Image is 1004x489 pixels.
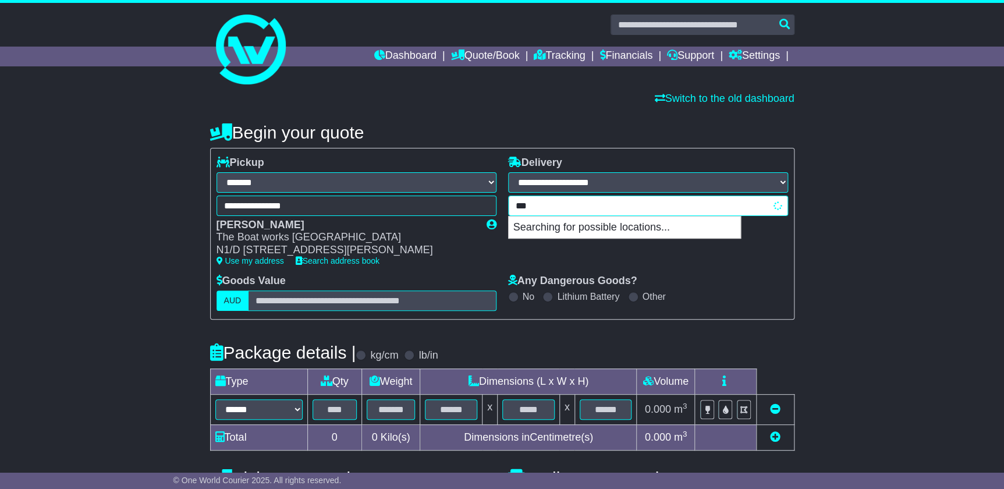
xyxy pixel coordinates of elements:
[599,47,652,66] a: Financials
[217,256,284,265] a: Use my address
[483,394,498,424] td: x
[645,403,671,415] span: 0.000
[370,349,398,362] label: kg/cm
[210,424,307,450] td: Total
[643,291,666,302] label: Other
[210,123,794,142] h4: Begin your quote
[361,368,420,394] td: Weight
[508,196,788,216] typeahead: Please provide city
[210,368,307,394] td: Type
[654,93,794,104] a: Switch to the old dashboard
[683,430,687,438] sup: 3
[508,275,637,288] label: Any Dangerous Goods?
[674,431,687,443] span: m
[210,343,356,362] h4: Package details |
[173,476,342,485] span: © One World Courier 2025. All rights reserved.
[217,290,249,311] label: AUD
[217,244,475,257] div: N1/D [STREET_ADDRESS][PERSON_NAME]
[450,47,519,66] a: Quote/Book
[296,256,379,265] a: Search address book
[371,431,377,443] span: 0
[307,368,361,394] td: Qty
[559,394,574,424] td: x
[307,424,361,450] td: 0
[374,47,437,66] a: Dashboard
[420,368,637,394] td: Dimensions (L x W x H)
[217,157,264,169] label: Pickup
[770,431,781,443] a: Add new item
[729,47,780,66] a: Settings
[508,469,794,488] h4: Delivery Instructions
[361,424,420,450] td: Kilo(s)
[217,219,475,232] div: [PERSON_NAME]
[637,368,695,394] td: Volume
[217,231,475,244] div: The Boat works [GEOGRAPHIC_DATA]
[210,469,496,488] h4: Pickup Instructions
[674,403,687,415] span: m
[557,291,619,302] label: Lithium Battery
[509,217,740,239] p: Searching for possible locations...
[508,157,562,169] label: Delivery
[217,275,286,288] label: Goods Value
[418,349,438,362] label: lb/in
[770,403,781,415] a: Remove this item
[667,47,714,66] a: Support
[420,424,637,450] td: Dimensions in Centimetre(s)
[683,402,687,410] sup: 3
[534,47,585,66] a: Tracking
[523,291,534,302] label: No
[645,431,671,443] span: 0.000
